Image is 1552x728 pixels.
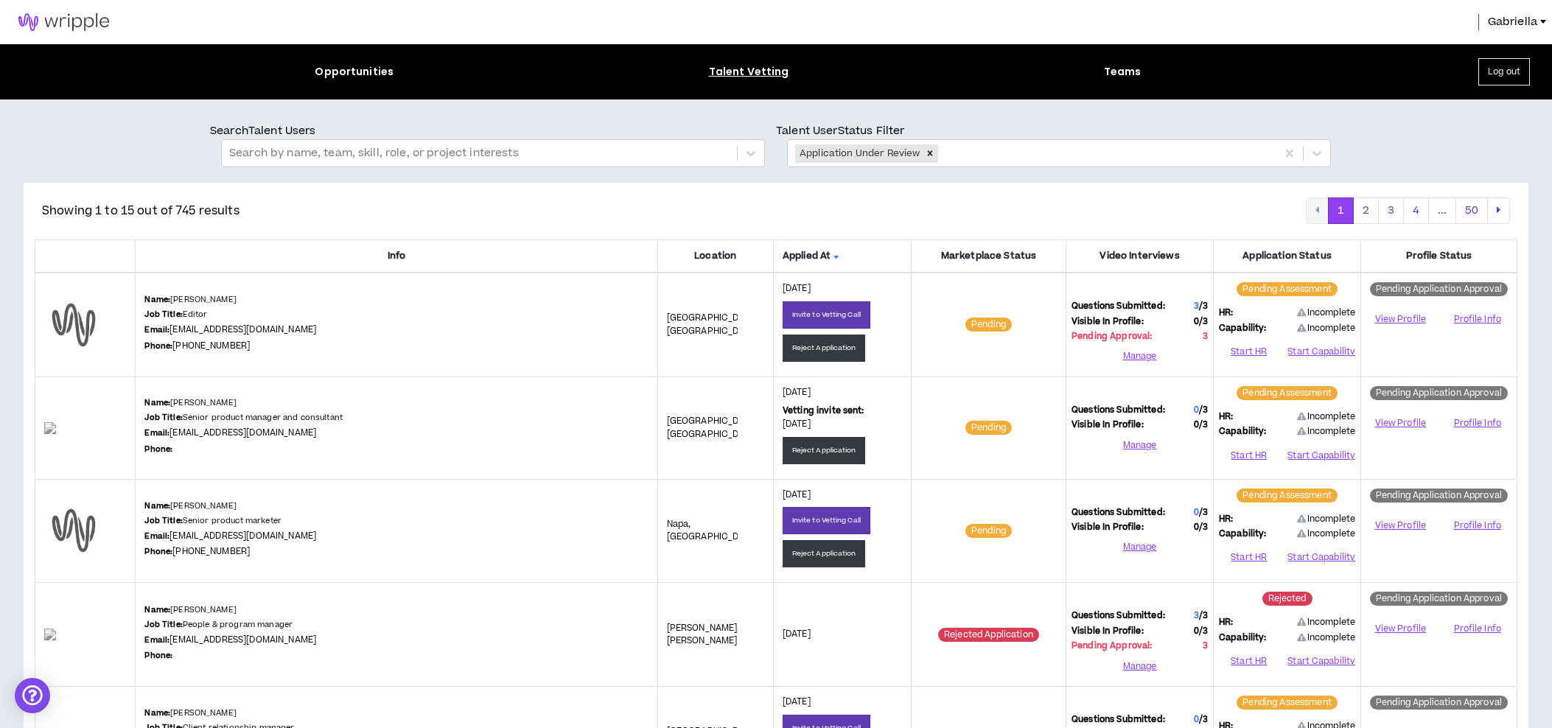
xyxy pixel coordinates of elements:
[938,628,1039,642] sup: Rejected Application
[1366,410,1434,436] a: View Profile
[172,340,250,352] a: [PHONE_NUMBER]
[144,650,172,661] b: Phone:
[1370,489,1508,503] sup: Pending Application Approval
[144,309,207,321] p: Editor
[144,444,172,455] b: Phone:
[1066,239,1214,273] th: Video Interviews
[1219,444,1279,466] button: Start HR
[1444,309,1511,331] button: Profile Info
[144,515,282,527] p: Senior product marketer
[44,501,103,560] img: default-user-profile.png
[144,340,172,351] b: Phone:
[1219,616,1233,629] span: HR:
[1072,625,1144,638] span: Visible In Profile:
[1072,404,1165,417] span: Questions Submitted:
[144,412,182,423] b: Job Title:
[1444,618,1511,640] button: Profile Info
[1199,300,1208,312] span: / 3
[1072,713,1165,727] span: Questions Submitted:
[144,634,169,645] b: Email:
[911,239,1066,273] th: Marketplace Status
[1297,513,1356,526] span: Incomplete
[1297,425,1356,438] span: Incomplete
[15,678,50,713] div: Open Intercom Messenger
[144,546,172,557] b: Phone:
[144,397,237,409] p: [PERSON_NAME]
[1072,609,1165,623] span: Questions Submitted:
[144,604,170,615] b: Name:
[169,323,316,336] a: [EMAIL_ADDRESS][DOMAIN_NAME]
[144,294,170,305] b: Name:
[1194,506,1199,519] span: 0
[1219,650,1279,672] button: Start HR
[783,418,902,431] p: [DATE]
[1370,592,1508,606] sup: Pending Application Approval
[1219,547,1279,569] button: Start HR
[965,524,1012,538] sup: Pending
[1199,713,1208,726] span: / 3
[965,318,1012,332] sup: Pending
[776,123,1342,139] p: Talent User Status Filter
[1072,536,1208,559] button: Manage
[1219,410,1233,424] span: HR:
[1455,197,1488,224] button: 50
[1370,282,1508,296] sup: Pending Application Approval
[44,422,126,434] img: KhEDk1HWL2uOxxtGMUj6KbizZLuQaMFzcUhaTUsX.png
[1194,300,1199,312] span: 3
[144,707,170,718] b: Name:
[1297,410,1356,424] span: Incomplete
[1199,609,1208,622] span: / 3
[1104,64,1142,80] div: Teams
[1370,696,1508,710] sup: Pending Application Approval
[1072,506,1165,519] span: Questions Submitted:
[144,500,237,512] p: [PERSON_NAME]
[144,412,343,424] p: Senior product manager and consultant
[783,489,902,502] p: [DATE]
[1199,625,1208,637] span: / 3
[169,427,316,439] a: [EMAIL_ADDRESS][DOMAIN_NAME]
[667,415,761,441] span: [GEOGRAPHIC_DATA] , [GEOGRAPHIC_DATA]
[1199,521,1208,533] span: / 3
[144,619,182,630] b: Job Title:
[1219,528,1267,541] span: Capability:
[1306,197,1510,224] nav: pagination
[1287,547,1355,569] button: Start Capability
[144,294,237,306] p: [PERSON_NAME]
[1072,640,1152,653] span: Pending Approval:
[1370,386,1508,400] sup: Pending Application Approval
[1072,315,1144,329] span: Visible In Profile:
[1219,322,1267,335] span: Capability:
[1194,625,1208,638] span: 0
[1237,696,1338,710] sup: Pending Assessment
[144,324,169,335] b: Email:
[1072,434,1208,456] button: Manage
[1237,282,1338,296] sup: Pending Assessment
[315,64,394,80] div: Opportunities
[965,421,1012,435] sup: Pending
[1444,514,1511,536] button: Profile Info
[1194,521,1208,534] span: 0
[783,540,866,567] button: Reject Application
[1194,609,1199,622] span: 3
[1361,239,1517,273] th: Profile Status
[44,629,126,640] img: 4N9OSUVJ4k7QWxHUvqSLB1LToq4BGQYrA4A4PfBG.png
[1203,330,1208,343] span: 3
[1366,307,1434,332] a: View Profile
[144,309,182,320] b: Job Title:
[1214,239,1361,273] th: Application Status
[1366,616,1434,642] a: View Profile
[783,628,902,641] p: [DATE]
[1297,616,1356,629] span: Incomplete
[783,405,902,418] p: Vetting invite sent:
[783,335,866,362] button: Reject Application
[169,634,316,646] a: [EMAIL_ADDRESS][DOMAIN_NAME]
[1219,425,1267,438] span: Capability:
[922,144,938,163] div: Remove Application Under Review
[667,622,740,648] span: [PERSON_NAME] , [PERSON_NAME]
[1478,58,1530,85] button: Log out
[1199,506,1208,519] span: / 3
[1297,322,1356,335] span: Incomplete
[1237,386,1338,400] sup: Pending Assessment
[144,707,237,719] p: [PERSON_NAME]
[1072,419,1144,432] span: Visible In Profile:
